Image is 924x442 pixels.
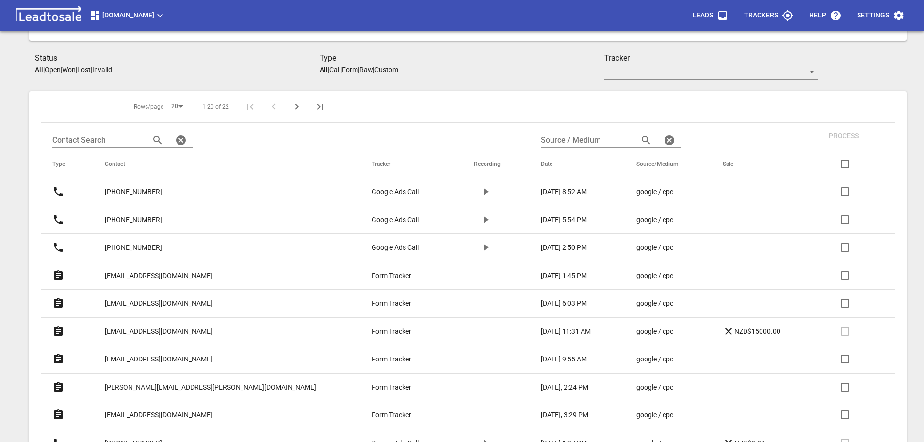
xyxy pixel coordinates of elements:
[636,187,673,197] p: google / cpc
[105,298,212,309] p: [EMAIL_ADDRESS][DOMAIN_NAME]
[12,6,85,25] img: logo
[541,215,598,225] a: [DATE] 5:54 PM
[105,292,212,315] a: [EMAIL_ADDRESS][DOMAIN_NAME]
[320,52,604,64] h3: Type
[372,382,411,393] p: Form Tracker
[541,410,598,420] a: [DATE], 3:29 PM
[693,11,713,20] p: Leads
[636,187,684,197] a: google / cpc
[462,150,529,178] th: Recording
[52,242,64,253] svg: Call
[372,243,436,253] a: Google Ads Call
[134,103,163,111] span: Rows/page
[372,187,419,197] p: Google Ads Call
[105,382,316,393] p: [PERSON_NAME][EMAIL_ADDRESS][PERSON_NAME][DOMAIN_NAME]
[85,6,170,25] button: [DOMAIN_NAME]
[541,327,598,337] a: [DATE] 11:31 AM
[77,66,91,74] p: Lost
[52,297,64,309] svg: Form
[372,298,436,309] a: Form Tracker
[45,66,61,74] p: Open
[636,354,684,364] a: google / cpc
[360,150,463,178] th: Tracker
[723,326,780,337] p: NZD$15000.00
[723,326,782,337] a: NZD$15000.00
[202,103,229,111] span: 1-20 of 22
[636,327,684,337] a: google / cpc
[52,270,64,281] svg: Form
[541,187,598,197] a: [DATE] 8:52 AM
[372,327,436,337] a: Form Tracker
[541,271,587,281] p: [DATE] 1:45 PM
[372,410,436,420] a: Form Tracker
[625,150,712,178] th: Source/Medium
[541,410,588,420] p: [DATE], 3:29 PM
[359,66,373,74] p: Raw
[105,243,162,253] p: [PHONE_NUMBER]
[52,214,64,226] svg: Call
[372,271,436,281] a: Form Tracker
[541,187,587,197] p: [DATE] 8:52 AM
[35,66,43,74] aside: All
[636,271,673,281] p: google / cpc
[372,215,419,225] p: Google Ads Call
[529,150,625,178] th: Date
[91,66,92,74] span: |
[35,52,320,64] h3: Status
[105,354,212,364] p: [EMAIL_ADDRESS][DOMAIN_NAME]
[62,66,76,74] p: Won
[373,66,374,74] span: |
[342,66,358,74] p: Form
[374,66,398,74] p: Custom
[809,11,826,20] p: Help
[541,354,598,364] a: [DATE] 9:55 AM
[89,10,166,21] span: [DOMAIN_NAME]
[541,298,598,309] a: [DATE] 6:03 PM
[285,95,308,118] button: Next Page
[340,66,342,74] span: |
[105,215,162,225] p: [PHONE_NUMBER]
[372,382,436,393] a: Form Tracker
[372,410,411,420] p: Form Tracker
[857,11,889,20] p: Settings
[636,215,673,225] p: google / cpc
[372,354,411,364] p: Form Tracker
[105,187,162,197] p: [PHONE_NUMBER]
[541,327,591,337] p: [DATE] 11:31 AM
[92,66,112,74] p: Invalid
[541,243,587,253] p: [DATE] 2:50 PM
[105,180,162,204] a: [PHONE_NUMBER]
[372,298,411,309] p: Form Tracker
[636,215,684,225] a: google / cpc
[105,208,162,232] a: [PHONE_NUMBER]
[636,354,673,364] p: google / cpc
[167,100,187,113] div: 20
[105,236,162,260] a: [PHONE_NUMBER]
[105,327,212,337] p: [EMAIL_ADDRESS][DOMAIN_NAME]
[372,271,411,281] p: Form Tracker
[329,66,340,74] p: Call
[93,150,360,178] th: Contact
[41,150,93,178] th: Type
[372,354,436,364] a: Form Tracker
[541,354,587,364] p: [DATE] 9:55 AM
[636,382,684,393] a: google / cpc
[636,271,684,281] a: google / cpc
[541,382,588,393] p: [DATE], 2:24 PM
[372,215,436,225] a: Google Ads Call
[636,298,673,309] p: google / cpc
[541,243,598,253] a: [DATE] 2:50 PM
[61,66,62,74] span: |
[52,186,64,197] svg: Call
[711,150,810,178] th: Sale
[105,271,212,281] p: [EMAIL_ADDRESS][DOMAIN_NAME]
[372,243,419,253] p: Google Ads Call
[636,298,684,309] a: google / cpc
[372,187,436,197] a: Google Ads Call
[541,271,598,281] a: [DATE] 1:45 PM
[52,381,64,393] svg: Form
[636,382,673,393] p: google / cpc
[541,215,587,225] p: [DATE] 5:54 PM
[541,298,587,309] p: [DATE] 6:03 PM
[636,410,673,420] p: google / cpc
